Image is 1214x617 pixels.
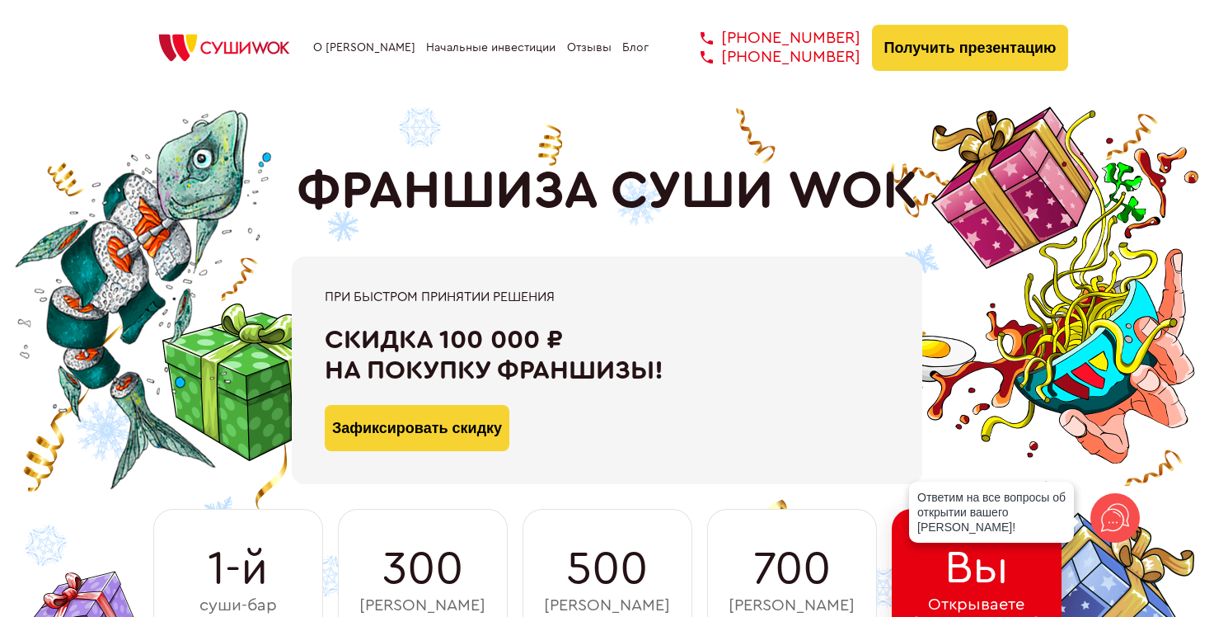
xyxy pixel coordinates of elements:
[426,41,555,54] a: Начальные инвестиции
[566,543,648,596] span: 500
[325,405,509,451] button: Зафиксировать скидку
[676,29,860,48] a: [PHONE_NUMBER]
[909,482,1074,543] div: Ответим на все вопросы об открытии вашего [PERSON_NAME]!
[313,41,415,54] a: О [PERSON_NAME]
[208,543,268,596] span: 1-й
[325,290,889,304] div: При быстром принятии решения
[872,25,1069,71] button: Получить презентацию
[729,596,855,615] span: [PERSON_NAME]
[325,325,889,386] div: Скидка 100 000 ₽ на покупку франшизы!
[544,596,670,615] span: [PERSON_NAME]
[944,542,1009,595] span: Вы
[146,30,302,66] img: СУШИWOK
[359,596,485,615] span: [PERSON_NAME]
[622,41,649,54] a: Блог
[297,161,918,222] h1: ФРАНШИЗА СУШИ WOK
[753,543,831,596] span: 700
[567,41,612,54] a: Отзывы
[676,48,860,67] a: [PHONE_NUMBER]
[382,543,463,596] span: 300
[199,596,277,615] span: суши-бар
